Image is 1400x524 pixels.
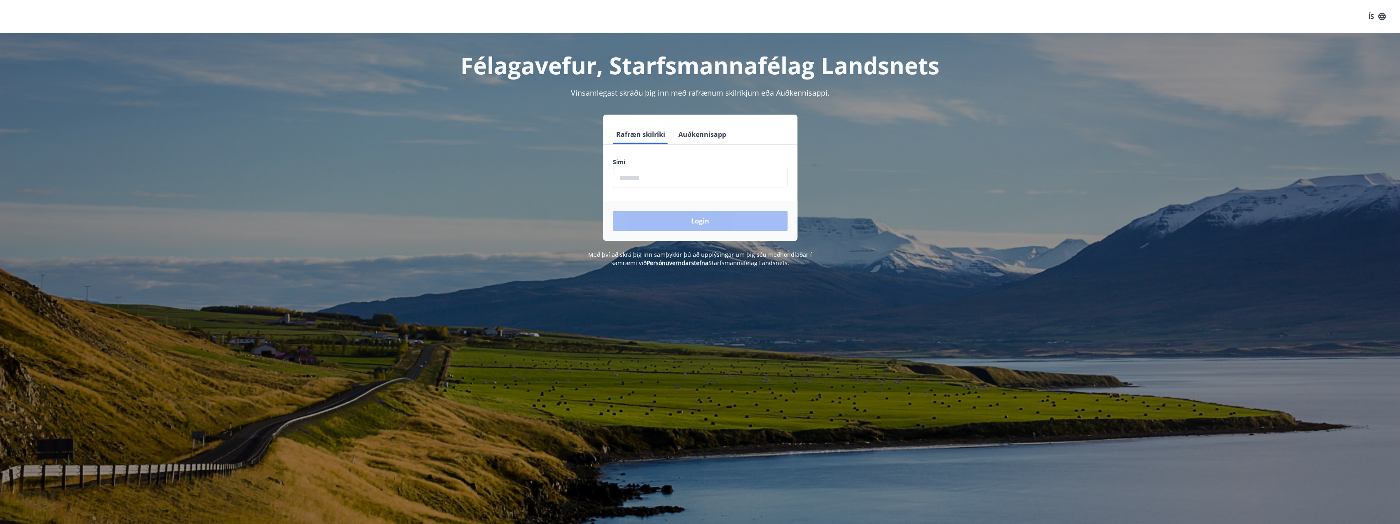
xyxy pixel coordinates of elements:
[588,251,812,267] span: Með því að skrá þig inn samþykkir þú að upplýsingar um þig séu meðhöndlaðar í samræmi við Starfsm...
[414,49,987,81] h1: Félagavefur, Starfsmannafélag Landsnets
[571,88,830,98] span: Vinsamlegast skráðu þig inn með rafrænum skilríkjum eða Auðkennisappi.
[675,125,729,144] button: Auðkennisapp
[1364,9,1390,24] button: ÍS
[613,125,668,144] button: Rafræn skilríki
[647,259,708,267] a: Persónuverndarstefna
[613,158,788,166] label: Sími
